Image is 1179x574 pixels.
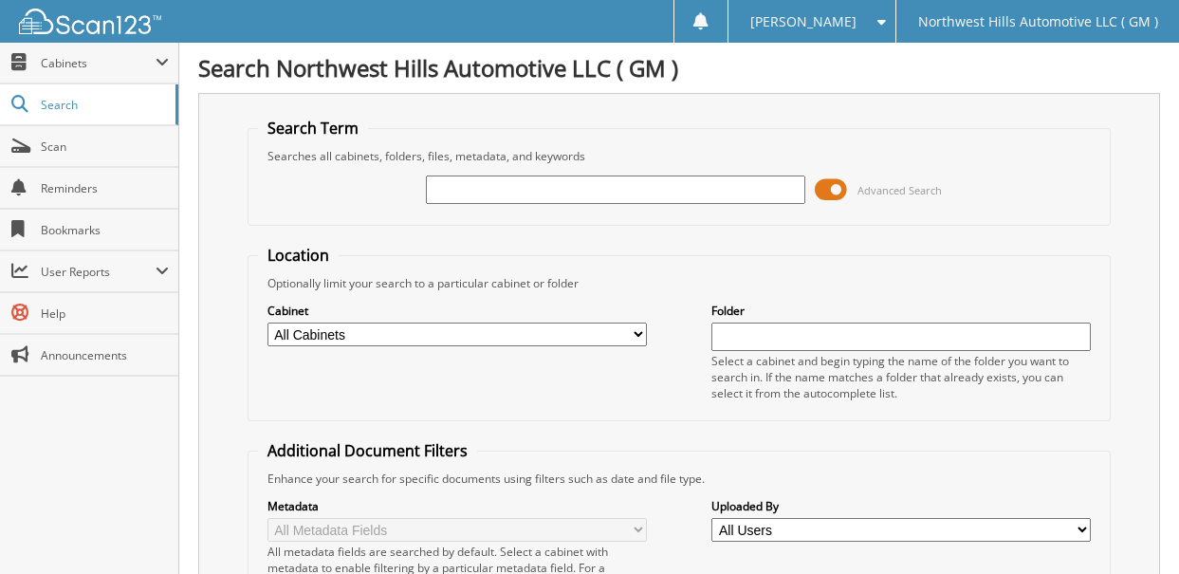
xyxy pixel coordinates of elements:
span: Announcements [41,347,169,363]
label: Cabinet [267,303,647,319]
span: Bookmarks [41,222,169,238]
span: Scan [41,139,169,155]
img: scan123-logo-white.svg [19,9,161,34]
label: Folder [711,303,1091,319]
span: Search [41,97,166,113]
div: Optionally limit your search to a particular cabinet or folder [258,275,1101,291]
div: Enhance your search for specific documents using filters such as date and file type. [258,471,1101,487]
label: Metadata [267,498,647,514]
div: Searches all cabinets, folders, files, metadata, and keywords [258,148,1101,164]
span: Advanced Search [857,183,942,197]
label: Uploaded By [711,498,1091,514]
div: Select a cabinet and begin typing the name of the folder you want to search in. If the name match... [711,353,1091,401]
span: Northwest Hills Automotive LLC ( GM ) [918,16,1158,28]
span: User Reports [41,264,156,280]
h1: Search Northwest Hills Automotive LLC ( GM ) [198,52,1160,83]
span: [PERSON_NAME] [750,16,857,28]
span: Reminders [41,180,169,196]
legend: Additional Document Filters [258,440,477,461]
span: Help [41,306,169,322]
legend: Search Term [258,118,368,139]
legend: Location [258,245,339,266]
span: Cabinets [41,55,156,71]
